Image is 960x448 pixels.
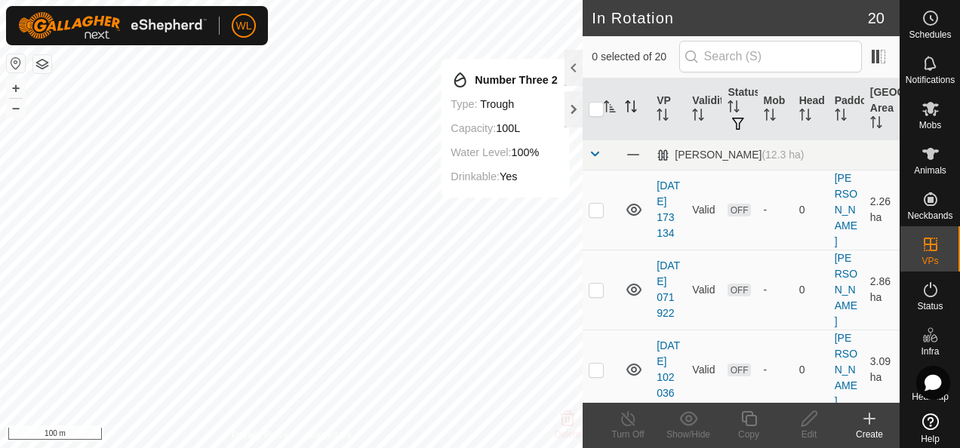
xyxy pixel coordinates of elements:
div: - [764,362,787,378]
p-sorticon: Activate to sort [625,103,637,115]
td: Valid [686,250,722,330]
span: Neckbands [907,211,952,220]
span: Mobs [919,121,941,130]
button: + [7,79,25,97]
p-sorticon: Activate to sort [604,103,616,115]
label: Drinkable: [451,170,500,183]
p-sorticon: Activate to sort [728,103,740,115]
div: Yes [451,167,558,186]
div: Turn Off [598,428,658,441]
p-sorticon: Activate to sort [835,111,847,123]
th: VP [651,78,686,140]
label: Capacity: [451,122,496,134]
td: Valid [686,170,722,250]
button: Map Layers [33,55,51,73]
button: Reset Map [7,54,25,72]
div: 100L [451,119,558,137]
span: Schedules [909,30,951,39]
div: - [764,202,787,218]
a: [PERSON_NAME] [835,172,857,247]
div: Copy [718,428,779,441]
span: OFF [728,204,750,216]
td: 3.09 ha [864,330,900,410]
h2: In Rotation [592,9,868,27]
a: [DATE] 173134 [657,180,680,239]
a: [DATE] 102036 [657,339,680,399]
span: Status [917,302,943,311]
p-sorticon: Activate to sort [657,111,669,123]
th: Status [722,78,757,140]
span: OFF [728,284,750,296]
label: Water Level: [451,146,511,158]
span: 0 selected of 20 [592,49,678,65]
td: 0 [793,250,829,330]
span: Notifications [906,75,955,84]
span: Animals [914,166,946,175]
td: 2.86 ha [864,250,900,330]
span: (12.3 ha) [762,149,804,161]
span: trough [480,98,514,110]
img: Gallagher Logo [18,12,207,39]
div: Number Three 2 [451,71,558,89]
th: Mob [758,78,793,140]
div: 100% [451,143,558,161]
div: - [764,282,787,298]
p-sorticon: Activate to sort [764,111,776,123]
p-sorticon: Activate to sort [692,111,704,123]
a: [PERSON_NAME] [835,252,857,327]
span: 20 [868,7,885,29]
div: Edit [779,428,839,441]
span: VPs [922,256,938,265]
th: [GEOGRAPHIC_DATA] Area [864,78,900,140]
td: Valid [686,330,722,410]
a: [DATE] 071922 [657,259,680,319]
div: Create [839,428,900,441]
label: Type: [451,98,477,110]
p-sorticon: Activate to sort [870,118,882,130]
a: [PERSON_NAME] [835,332,857,407]
button: – [7,99,25,117]
span: Heatmap [912,392,949,401]
a: Contact Us [306,428,351,442]
div: [PERSON_NAME] [657,149,804,161]
a: Privacy Policy [232,428,288,442]
td: 0 [793,330,829,410]
span: OFF [728,364,750,376]
span: Help [921,434,940,443]
td: 2.26 ha [864,170,900,250]
p-sorticon: Activate to sort [799,111,811,123]
span: WL [236,18,252,34]
input: Search (S) [679,41,862,72]
div: Show/Hide [658,428,718,441]
span: Infra [921,347,939,356]
td: 0 [793,170,829,250]
th: Paddock [829,78,864,140]
th: Head [793,78,829,140]
th: Validity [686,78,722,140]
